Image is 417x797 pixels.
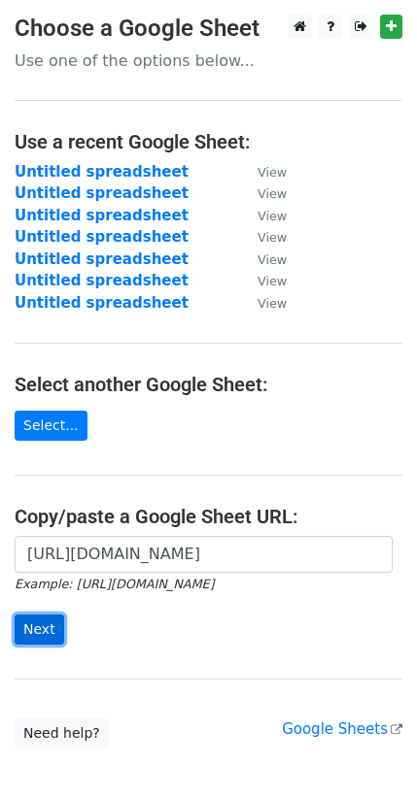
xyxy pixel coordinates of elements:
[238,184,287,202] a: View
[282,720,402,738] a: Google Sheets
[15,184,189,202] a: Untitled spreadsheet
[258,230,287,245] small: View
[238,272,287,289] a: View
[320,704,417,797] iframe: Chat Widget
[15,50,402,71] p: Use one of the options below...
[15,15,402,43] h3: Choose a Google Sheet
[15,536,393,573] input: Paste your Google Sheet URL here
[258,209,287,223] small: View
[258,186,287,201] small: View
[15,505,402,528] h4: Copy/paste a Google Sheet URL:
[238,207,287,224] a: View
[15,373,402,396] h4: Select another Google Sheet:
[15,250,189,268] a: Untitled spreadsheet
[258,165,287,180] small: View
[15,272,189,289] a: Untitled spreadsheet
[258,274,287,288] small: View
[258,252,287,267] small: View
[238,163,287,181] a: View
[15,577,214,591] small: Example: [URL][DOMAIN_NAME]
[238,250,287,268] a: View
[258,296,287,311] small: View
[15,614,64,645] input: Next
[15,294,189,312] a: Untitled spreadsheet
[15,207,189,224] a: Untitled spreadsheet
[238,228,287,246] a: View
[15,163,189,181] a: Untitled spreadsheet
[238,294,287,312] a: View
[15,411,87,441] a: Select...
[15,718,109,748] a: Need help?
[15,228,189,246] a: Untitled spreadsheet
[15,130,402,153] h4: Use a recent Google Sheet:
